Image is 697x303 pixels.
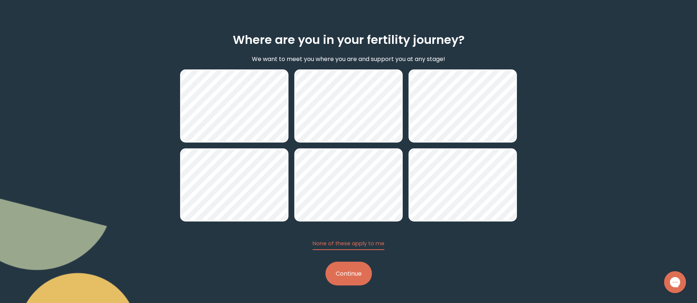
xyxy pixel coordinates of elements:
button: Continue [325,262,372,285]
p: We want to meet you where you are and support you at any stage! [252,54,445,64]
h2: Where are you in your fertility journey? [233,31,465,49]
iframe: Gorgias live chat messenger [660,269,690,296]
button: None of these apply to me [313,240,384,250]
